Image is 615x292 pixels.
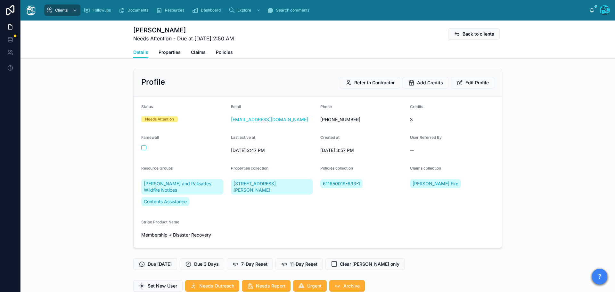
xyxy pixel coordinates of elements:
a: Explore [226,4,264,16]
span: Search comments [276,8,309,13]
button: Clear [PERSON_NAME] only [325,258,405,270]
span: Refer to Contractor [354,79,395,86]
span: Dashboard [201,8,221,13]
a: Dashboard [190,4,225,16]
span: User Referred By [410,135,442,140]
button: 7-Day Reset [227,258,273,270]
span: Clients [55,8,68,13]
span: Followups [93,8,111,13]
span: [DATE] 3:57 PM [320,147,405,154]
span: Resource Groups [141,166,173,171]
button: Needs Outreach [185,280,239,292]
a: Policies [216,46,233,59]
span: Clear [PERSON_NAME] only [340,261,399,267]
span: Properties collection [231,166,268,171]
a: [PERSON_NAME] and Palisades Wildfire Notices [141,179,223,195]
span: Edit Profile [465,79,489,86]
span: Set New User [148,283,177,289]
h1: [PERSON_NAME] [133,26,234,35]
span: Urgent [307,283,322,289]
button: Add Credits [403,77,448,88]
span: Needs Attention - Due at [DATE] 2:50 AM [133,35,234,42]
span: Policies collection [320,166,353,171]
button: 11-Day Reset [275,258,323,270]
span: Famewall [141,135,159,140]
span: Needs Report [256,283,285,289]
span: Credits [410,104,423,109]
button: Set New User [133,280,183,292]
span: Policies [216,49,233,55]
button: Back to clients [448,28,500,40]
a: Details [133,46,148,59]
span: Add Credits [417,79,443,86]
span: 11-Day Reset [290,261,317,267]
button: Archive [329,280,365,292]
span: Last active at [231,135,255,140]
a: Followups [82,4,115,16]
a: Contents Assistance [141,197,189,206]
span: Due [DATE] [148,261,172,267]
span: Properties [159,49,181,55]
span: Status [141,104,153,109]
a: 611650019-633-1 [320,179,363,188]
span: Created at [320,135,340,140]
a: Claims [191,46,206,59]
a: Documents [117,4,153,16]
span: Contents Assistance [144,198,187,205]
button: Edit Profile [451,77,494,88]
a: [STREET_ADDRESS][PERSON_NAME] [231,179,313,195]
span: 7-Day Reset [241,261,267,267]
span: [PHONE_NUMBER] [320,116,405,123]
button: Refer to Contractor [340,77,400,88]
span: 611650019-633-1 [323,180,360,187]
span: Stripe Product Name [141,220,179,224]
h2: Profile [141,77,165,87]
span: Phone [320,104,332,109]
button: Due [DATE] [133,258,177,270]
span: Membership + Disaster Recovery [141,232,226,238]
a: [EMAIL_ADDRESS][DOMAIN_NAME] [231,116,308,123]
button: Needs Report [242,280,291,292]
span: Claims collection [410,166,441,171]
span: Explore [237,8,251,13]
a: Search comments [265,4,314,16]
a: Properties [159,46,181,59]
span: [PERSON_NAME] Fire [413,180,458,187]
span: Archive [343,283,360,289]
span: Email [231,104,241,109]
span: Documents [127,8,148,13]
span: Back to clients [463,31,494,37]
span: [PERSON_NAME] and Palisades Wildfire Notices [144,180,221,193]
span: Details [133,49,148,55]
span: Needs Outreach [199,283,234,289]
span: Due 3 Days [194,261,219,267]
div: scrollable content [41,3,589,17]
button: ? [592,269,607,284]
span: [STREET_ADDRESS][PERSON_NAME] [234,180,310,193]
span: Claims [191,49,206,55]
span: -- [410,147,414,154]
div: Needs Attention [145,116,174,122]
span: [DATE] 2:47 PM [231,147,316,154]
button: Urgent [293,280,327,292]
img: App logo [26,5,36,15]
button: Due 3 Days [180,258,224,270]
a: [PERSON_NAME] Fire [410,179,461,188]
a: Clients [44,4,80,16]
span: 3 [410,116,495,123]
span: Resources [165,8,184,13]
a: Resources [154,4,189,16]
